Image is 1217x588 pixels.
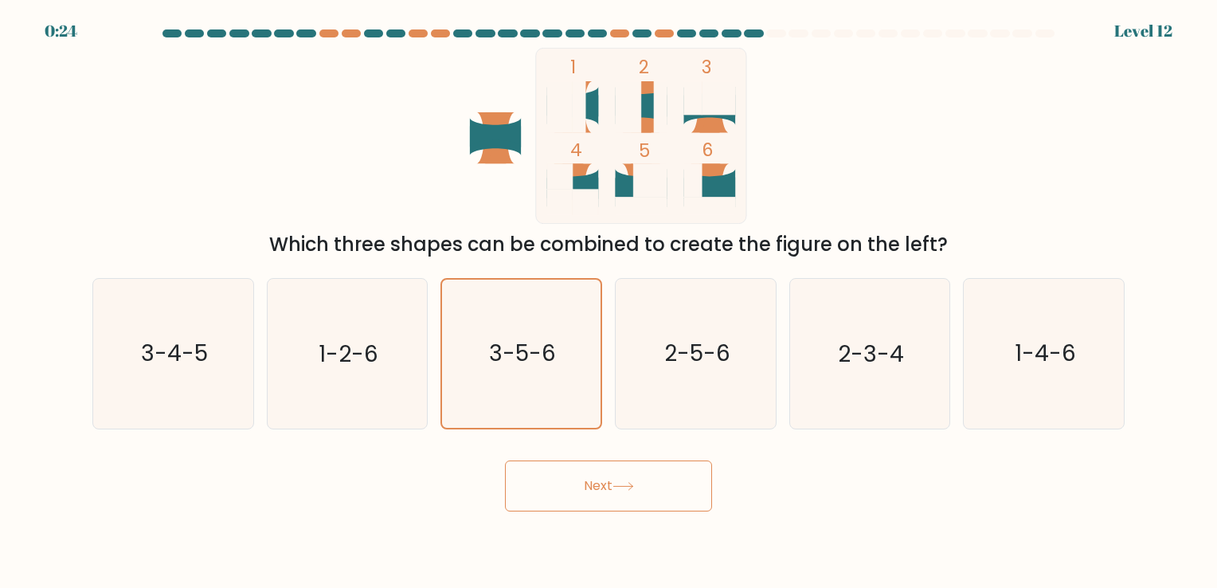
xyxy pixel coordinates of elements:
[570,137,582,163] tspan: 4
[639,138,650,163] tspan: 5
[1015,339,1076,370] text: 1-4-6
[702,54,713,80] tspan: 3
[838,339,904,370] text: 2-3-4
[489,339,556,370] text: 3-5-6
[1114,19,1172,43] div: Level 12
[505,461,712,512] button: Next
[570,54,576,80] tspan: 1
[702,137,714,163] tspan: 6
[319,339,378,370] text: 1-2-6
[141,339,208,370] text: 3-4-5
[639,54,649,80] tspan: 2
[102,230,1115,259] div: Which three shapes can be combined to create the figure on the left?
[45,19,77,43] div: 0:24
[664,339,730,370] text: 2-5-6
